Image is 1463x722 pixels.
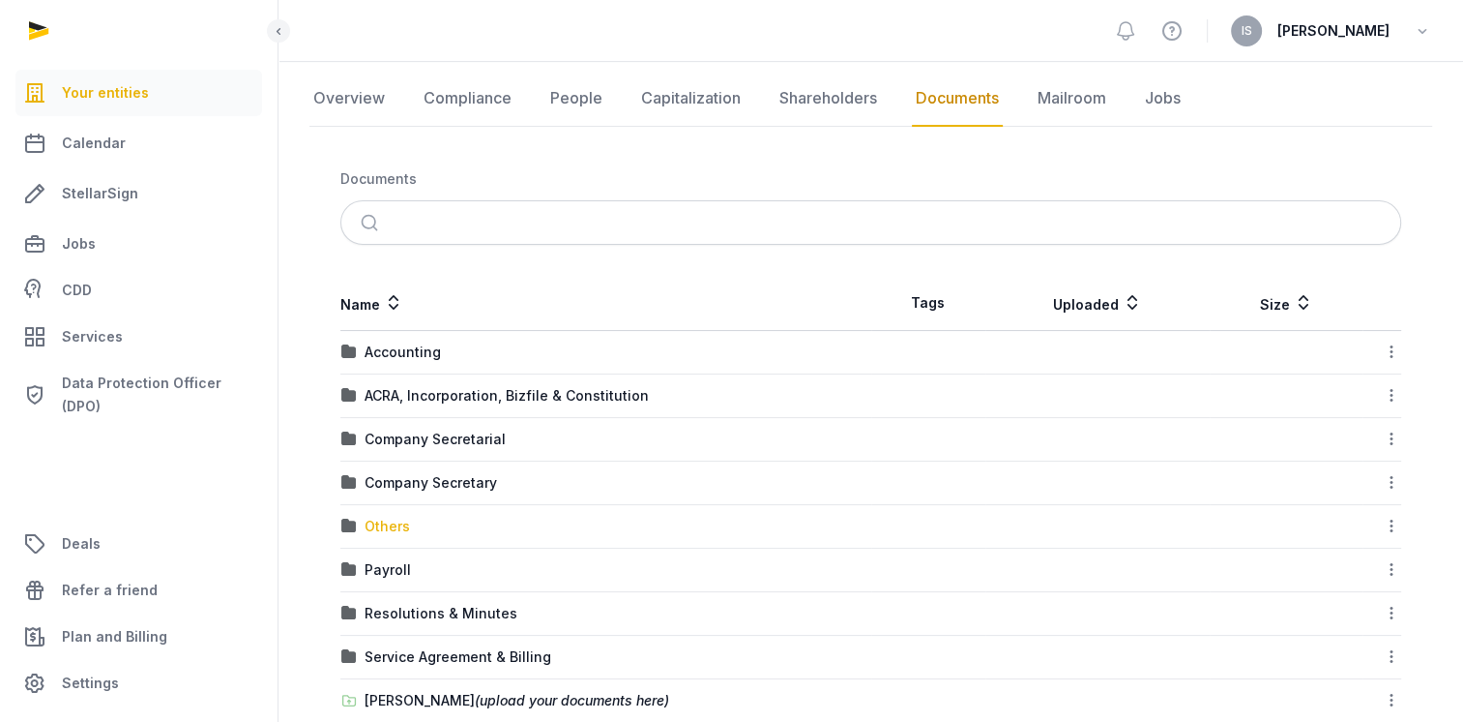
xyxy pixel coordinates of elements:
[912,71,1003,127] a: Documents
[1210,276,1362,331] th: Size
[309,71,1432,127] nav: Tabs
[637,71,745,127] a: Capitalization
[349,201,395,244] button: Submit
[365,604,517,623] div: Resolutions & Minutes
[1034,71,1110,127] a: Mailroom
[62,81,149,105] span: Your entities
[309,71,389,127] a: Overview
[62,132,126,155] span: Calendar
[341,649,357,665] img: folder.svg
[15,271,262,310] a: CDD
[341,693,357,708] img: folder-upload.svg
[365,517,410,536] div: Others
[1277,19,1390,43] span: [PERSON_NAME]
[341,345,357,360] img: folder.svg
[341,519,357,534] img: folder.svg
[1242,25,1252,37] span: IS
[340,276,871,331] th: Name
[365,691,669,710] div: [PERSON_NAME]
[365,647,551,667] div: Service Agreement & Billing
[341,562,357,578] img: folder.svg
[62,672,119,695] span: Settings
[546,71,606,127] a: People
[15,660,262,707] a: Settings
[340,158,1401,200] nav: Breadcrumb
[340,169,417,189] div: Documents
[365,473,497,493] div: Company Secretary
[62,579,158,602] span: Refer a friend
[985,276,1210,331] th: Uploaded
[1116,498,1463,722] iframe: Chat Widget
[871,276,985,331] th: Tags
[341,475,357,491] img: folder.svg
[1141,71,1185,127] a: Jobs
[15,170,262,217] a: StellarSign
[341,432,357,447] img: folder.svg
[62,372,254,418] span: Data Protection Officer (DPO)
[420,71,515,127] a: Compliance
[365,430,506,449] div: Company Secretarial
[62,279,92,302] span: CDD
[341,388,357,404] img: folder.svg
[15,567,262,614] a: Refer a friend
[1116,498,1463,722] div: Виджет чата
[475,692,669,708] span: (upload your documents here)
[365,386,649,406] div: ACRA, Incorporation, Bizfile & Constitution
[62,532,101,556] span: Deals
[15,221,262,267] a: Jobs
[62,625,167,648] span: Plan and Billing
[15,120,262,166] a: Calendar
[15,314,262,360] a: Services
[341,606,357,621] img: folder.svg
[62,325,123,348] span: Services
[15,521,262,567] a: Deals
[62,182,138,205] span: StellarSign
[1231,15,1262,46] button: IS
[62,232,96,256] span: Jobs
[15,364,262,426] a: Data Protection Officer (DPO)
[365,560,411,580] div: Payroll
[15,70,262,116] a: Your entities
[15,614,262,660] a: Plan and Billing
[365,343,441,362] div: Accounting
[775,71,881,127] a: Shareholders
